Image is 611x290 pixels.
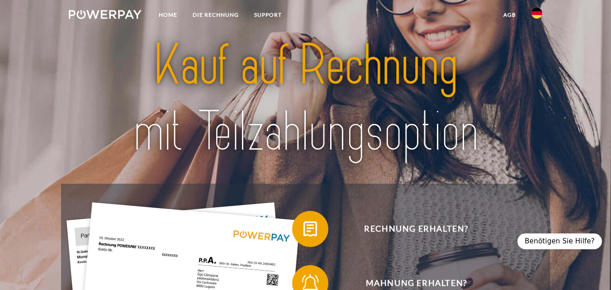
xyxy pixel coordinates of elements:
img: de [531,8,542,19]
div: Benötigen Sie Hilfe? [517,233,602,249]
img: qb_bill.svg [299,218,322,240]
a: DIE RECHNUNG [185,7,246,23]
img: logo-powerpay-white.svg [69,10,142,19]
a: agb [496,7,524,23]
span: Rechnung erhalten? [305,211,527,247]
button: Rechnung erhalten? [292,211,527,247]
a: Home [151,7,185,23]
img: title-powerpay_de.svg [92,29,519,168]
a: SUPPORT [246,7,289,23]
